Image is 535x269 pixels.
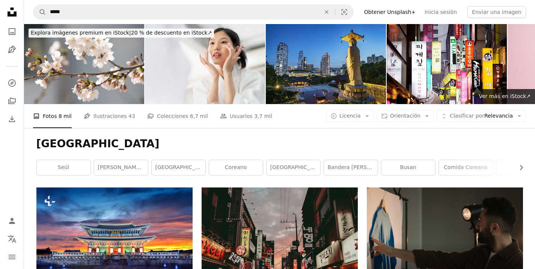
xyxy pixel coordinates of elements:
[36,236,193,243] a: Palacio de Gyeongbokgung en el crepúsculo en Seúl, Corea del Sur.
[387,24,507,104] img: Varios signos comercial iluminado en Seúl calle al atardecer
[439,160,493,175] a: Comida coreana
[33,5,354,20] form: Encuentra imágenes en todo el sitio
[152,160,205,175] a: [GEOGRAPHIC_DATA]
[31,30,131,36] span: Explora imágenes premium en iStock |
[474,89,535,104] a: Ver más en iStock↗
[5,76,20,91] a: Explorar
[209,160,263,175] a: Coreano
[377,110,434,122] button: Orientación
[5,249,20,264] button: Menú
[360,6,420,18] a: Obtener Unsplash+
[267,160,320,175] a: [GEOGRAPHIC_DATA]
[420,6,461,18] a: Inicia sesión
[145,24,265,104] img: atractiva frescura asiática mujer limpia cara agua dulce con cuidado mirar a espejo en el fondo d...
[84,104,135,128] a: Ilustraciones 43
[33,5,46,19] button: Buscar en Unsplash
[190,112,208,120] span: 6,7 mil
[514,160,523,175] button: desplazar lista a la derecha
[147,104,208,128] a: Colecciones 6,7 mil
[390,113,420,119] span: Orientación
[339,113,361,119] span: Licencia
[5,112,20,127] a: Historial de descargas
[437,110,526,122] button: Clasificar porRelevancia
[5,24,20,39] a: Fotos
[202,236,358,243] a: Ciudad bajo el cielo nublado
[266,24,386,104] img: Templo Bongeunsa Edificios modernos de Seúl por la noche Corea del Sur
[450,113,484,119] span: Clasificar por
[335,5,353,19] button: Búsqueda visual
[128,112,135,120] span: 43
[318,5,335,19] button: Borrar
[5,94,20,109] a: Colecciones
[36,137,523,151] h1: [GEOGRAPHIC_DATA]
[29,29,214,38] div: 20 % de descuento en iStock ↗
[479,93,530,99] span: Ver más en iStock ↗
[5,231,20,246] button: Idioma
[24,24,219,42] a: Explora imágenes premium en iStock|20 % de descuento en iStock↗
[381,160,435,175] a: Busan
[94,160,148,175] a: [PERSON_NAME][GEOGRAPHIC_DATA]
[324,160,378,175] a: Bandera [PERSON_NAME]
[326,110,374,122] button: Licencia
[467,6,526,18] button: Enviar una imagen
[450,112,513,120] span: Relevancia
[37,160,90,175] a: seúl
[254,112,272,120] span: 3,7 mil
[5,42,20,57] a: Ilustraciones
[5,213,20,228] a: Iniciar sesión / Registrarse
[220,104,272,128] a: Usuarios 3,7 mil
[24,24,144,104] img: Cherry Blossoms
